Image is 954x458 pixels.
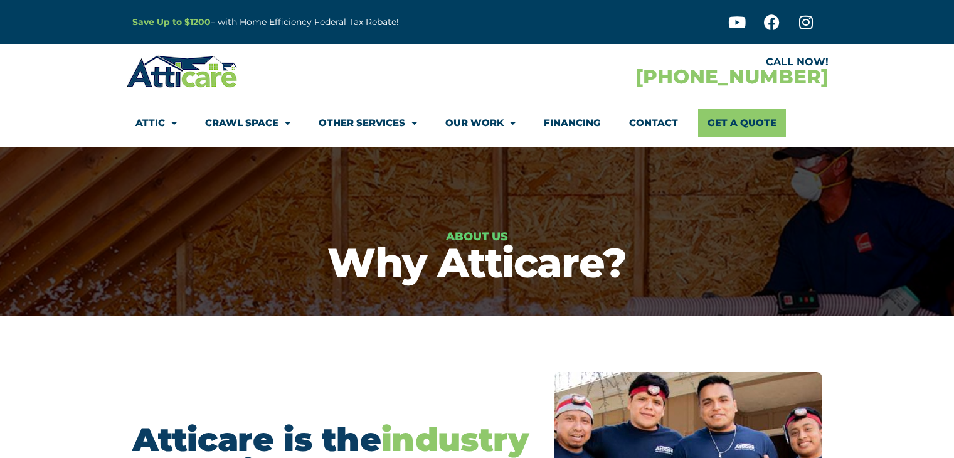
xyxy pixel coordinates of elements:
a: Get A Quote [698,109,786,137]
a: Contact [629,109,678,137]
h1: Why Atticare? [6,242,948,283]
a: Attic [135,109,177,137]
a: Our Work [445,109,516,137]
nav: Menu [135,109,819,137]
div: CALL NOW! [477,57,829,67]
h6: About Us [6,231,948,242]
a: Crawl Space [205,109,290,137]
a: Financing [544,109,601,137]
a: Other Services [319,109,417,137]
a: Save Up to $1200 [132,16,211,28]
p: – with Home Efficiency Federal Tax Rebate! [132,15,539,29]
